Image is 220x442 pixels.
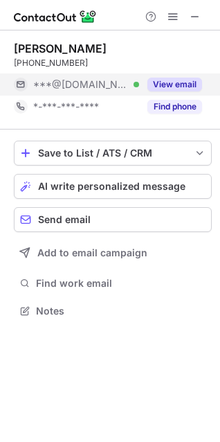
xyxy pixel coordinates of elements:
[33,78,129,91] span: ***@[DOMAIN_NAME]
[14,174,212,199] button: AI write personalized message
[14,240,212,265] button: Add to email campaign
[38,181,185,192] span: AI write personalized message
[38,148,187,159] div: Save to List / ATS / CRM
[14,42,107,55] div: [PERSON_NAME]
[14,8,97,25] img: ContactOut v5.3.10
[14,141,212,166] button: save-profile-one-click
[36,277,206,290] span: Find work email
[147,78,202,91] button: Reveal Button
[14,207,212,232] button: Send email
[147,100,202,114] button: Reveal Button
[14,274,212,293] button: Find work email
[38,214,91,225] span: Send email
[14,301,212,321] button: Notes
[37,247,147,258] span: Add to email campaign
[36,305,206,317] span: Notes
[14,57,212,69] div: [PHONE_NUMBER]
